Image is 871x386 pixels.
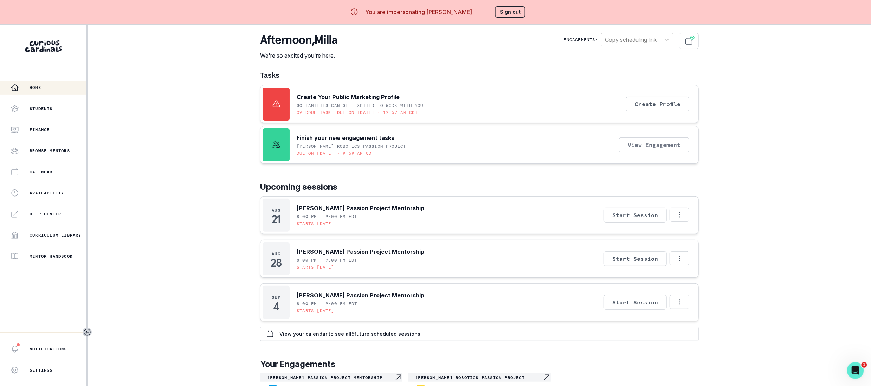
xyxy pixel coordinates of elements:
button: Start Session [604,251,667,266]
button: Create Profile [626,97,689,111]
p: Starts [DATE] [297,221,334,226]
p: 8:00 PM - 9:00 PM EDT [297,301,357,307]
p: Finish your new engagement tasks [297,134,394,142]
svg: Navigate to engagement page [394,373,402,382]
button: Toggle sidebar [83,328,92,337]
p: [PERSON_NAME] Passion Project Mentorship [297,247,424,256]
p: Curriculum Library [30,232,82,238]
p: 8:00 PM - 9:00 PM EDT [297,214,357,219]
p: Aug [272,251,280,257]
button: Schedule Sessions [679,33,699,49]
p: 4 [273,303,279,310]
p: View your calendar to see all 5 future scheduled sessions. [279,331,422,337]
p: You are impersonating [PERSON_NAME] [366,8,472,16]
p: Starts [DATE] [297,264,334,270]
p: [PERSON_NAME] Robotics Passion Project [297,143,406,149]
button: Sign out [495,6,525,18]
button: Options [670,208,689,222]
p: 8:00 PM - 9:00 PM EDT [297,257,357,263]
p: Students [30,106,53,111]
button: Options [670,251,689,265]
p: Home [30,85,41,90]
p: [PERSON_NAME] Passion Project Mentorship [267,375,394,380]
p: Availability [30,190,64,196]
button: Start Session [604,295,667,310]
p: Notifications [30,346,67,352]
p: Calendar [30,169,53,175]
p: Mentor Handbook [30,253,73,259]
span: 1 [862,362,867,368]
p: [PERSON_NAME] Passion Project Mentorship [297,204,424,212]
p: Help Center [30,211,61,217]
p: Your Engagements [260,358,699,371]
p: [PERSON_NAME] Robotics Passion Project [415,375,542,380]
p: Due on [DATE] • 9:59 AM CDT [297,150,374,156]
p: Create Your Public Marketing Profile [297,93,400,101]
p: Upcoming sessions [260,181,699,193]
p: We're so excited you're here. [260,51,337,60]
p: Browse Mentors [30,148,70,154]
p: Engagements: [564,37,598,43]
p: Starts [DATE] [297,308,334,314]
h1: Tasks [260,71,699,79]
p: SO FAMILIES CAN GET EXCITED TO WORK WITH YOU [297,103,424,108]
button: Options [670,295,689,309]
button: Start Session [604,208,667,223]
svg: Navigate to engagement page [542,373,551,382]
p: Sep [272,295,280,300]
p: [PERSON_NAME] Passion Project Mentorship [297,291,424,300]
p: Finance [30,127,50,133]
img: Curious Cardinals Logo [25,40,62,52]
p: 28 [271,259,281,266]
p: Overdue task: Due on [DATE] • 12:57 AM CDT [297,110,418,115]
p: Aug [272,207,280,213]
p: 21 [272,216,280,223]
iframe: Intercom live chat [847,362,864,379]
button: View Engagement [619,137,689,152]
p: Settings [30,367,53,373]
p: afternoon , Milla [260,33,337,47]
